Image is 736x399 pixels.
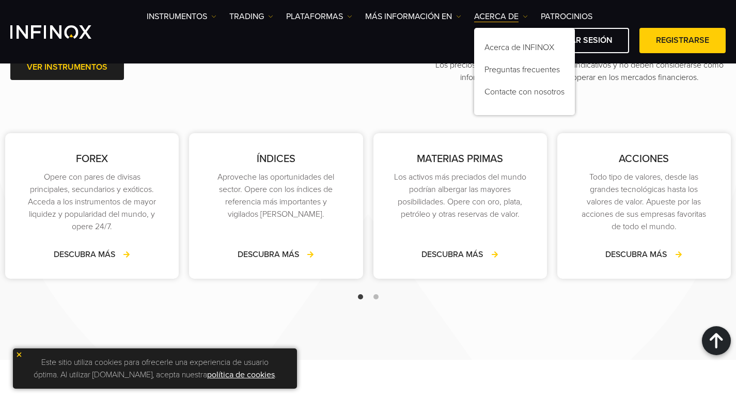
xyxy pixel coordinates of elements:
p: FOREX [26,151,158,167]
a: INFINOX Logo [10,25,116,39]
span: Go to slide 2 [373,294,379,299]
p: Opere con pares de divisas principales, secundarios y exóticos. Acceda a los instrumentos de mayo... [26,171,158,233]
p: MATERIAS PRIMAS [394,151,526,167]
p: Los activos más preciados del mundo podrían albergar las mayores posibilidades. Opere con oro, pl... [394,171,526,220]
a: Acerca de INFINOX [474,38,575,60]
a: DESCUBRA MÁS [54,248,131,261]
p: Los precios mostrados son meramente indicativos y no deben considerarse como información exacta a... [433,59,726,84]
p: Aproveche las oportunidades del sector. Opere con los índices de referencia más importantes y vig... [210,171,342,220]
a: Iniciar sesión [536,28,629,53]
a: Instrumentos [147,10,216,23]
a: Patrocinios [541,10,592,23]
a: VER INSTRUMENTOS [10,55,124,80]
a: DESCUBRA MÁS [421,248,498,261]
img: yellow close icon [15,351,23,358]
p: Este sitio utiliza cookies para ofrecerle una experiencia de usuario óptima. Al utilizar [DOMAIN_... [18,354,292,384]
a: TRADING [229,10,273,23]
p: ÍNDICES [210,151,342,167]
a: Preguntas frecuentes [474,60,575,83]
a: Más información en [365,10,461,23]
a: PLATAFORMAS [286,10,352,23]
span: Go to slide 1 [358,294,363,299]
a: DESCUBRA MÁS [238,248,315,261]
a: ACERCA DE [474,10,528,23]
a: política de cookies [207,370,275,380]
a: Contacte con nosotros [474,83,575,105]
a: Registrarse [639,28,726,53]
